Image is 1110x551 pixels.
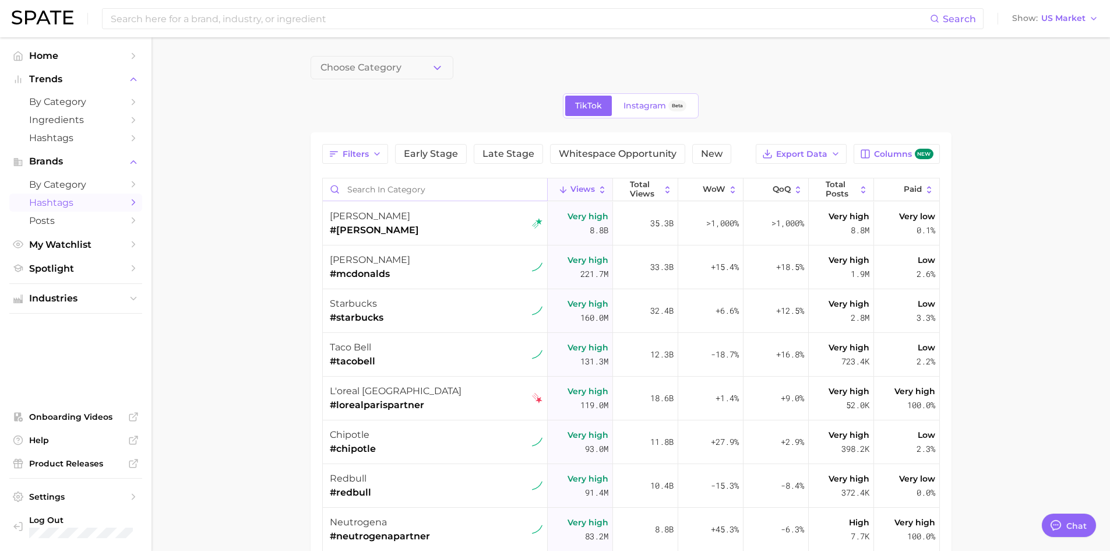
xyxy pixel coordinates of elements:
[12,10,73,24] img: SPATE
[330,342,371,353] span: taco bell
[330,398,461,412] span: #lorealparispartner
[781,522,804,536] span: -6.3%
[29,239,122,250] span: My Watchlist
[580,355,608,368] span: 131.3m
[323,202,939,245] button: [PERSON_NAME]#[PERSON_NAME]tiktok rising starVery high8.8b35.3b>1,000%>1,000%Very high8.8mVery lo...
[568,472,608,486] span: Very high
[29,74,122,85] span: Trends
[943,13,976,24] span: Search
[650,479,674,493] span: 10.4b
[918,341,935,355] span: Low
[568,341,608,355] span: Very high
[565,96,612,116] a: TikTok
[826,180,856,198] span: Total Posts
[630,180,660,198] span: Total Views
[781,435,804,449] span: +2.9%
[9,47,142,65] a: Home
[330,210,410,222] span: [PERSON_NAME]
[711,260,739,274] span: +15.4%
[701,149,723,159] span: New
[29,435,122,445] span: Help
[829,428,869,442] span: Very high
[851,529,869,543] span: 7.7k
[585,486,608,500] span: 91.4m
[330,254,410,265] span: [PERSON_NAME]
[320,62,401,73] span: Choose Category
[9,259,142,278] a: Spotlight
[841,355,869,368] span: 723.4k
[743,178,809,201] button: QoQ
[330,486,371,500] span: #redbull
[568,209,608,223] span: Very high
[9,212,142,230] a: Posts
[614,96,696,116] a: InstagramBeta
[846,398,869,412] span: 52.0k
[650,260,674,274] span: 33.3b
[655,522,674,536] span: 8.8b
[29,293,122,304] span: Industries
[330,429,369,440] span: chipotle
[829,384,869,398] span: Very high
[917,223,935,237] span: 0.1%
[918,253,935,267] span: Low
[532,393,542,403] img: tiktok falling star
[781,391,804,405] span: +9.0%
[343,149,369,159] span: Filters
[532,262,542,272] img: tiktok sustained riser
[703,185,725,194] span: WoW
[874,178,939,201] button: Paid
[330,385,461,396] span: l'oreal [GEOGRAPHIC_DATA]
[918,297,935,311] span: Low
[851,223,869,237] span: 8.8m
[330,517,387,528] span: neutrogena
[570,185,595,194] span: Views
[29,492,122,502] span: Settings
[771,217,804,229] span: >1,000%
[915,149,933,160] span: new
[650,391,674,405] span: 18.6b
[482,149,534,159] span: Late Stage
[29,515,148,525] span: Log Out
[907,529,935,543] span: 100.0%
[110,9,930,29] input: Search here for a brand, industry, or ingredient
[650,304,674,318] span: 32.4b
[404,149,458,159] span: Early Stage
[9,290,142,307] button: Industries
[29,50,122,61] span: Home
[829,341,869,355] span: Very high
[904,185,922,194] span: Paid
[849,515,869,529] span: High
[29,263,122,274] span: Spotlight
[330,355,375,368] span: #tacobell
[917,311,935,325] span: 3.3%
[894,515,935,529] span: Very high
[894,384,935,398] span: Very high
[711,522,739,536] span: +45.3%
[623,101,666,111] span: Instagram
[613,178,678,201] button: Total Views
[330,298,377,309] span: starbucks
[9,431,142,449] a: Help
[330,267,410,281] span: #mcdonalds
[9,408,142,426] a: Onboarding Videos
[899,209,935,223] span: Very low
[9,488,142,506] a: Settings
[323,245,939,289] button: [PERSON_NAME]#mcdonaldstiktok sustained riserVery high221.7m33.3b+15.4%+18.5%Very high1.9mLow2.6%
[29,412,122,422] span: Onboarding Videos
[323,178,547,201] input: Search in category
[9,129,142,147] a: Hashtags
[917,267,935,281] span: 2.6%
[330,442,376,456] span: #chipotle
[851,311,869,325] span: 2.8m
[323,377,939,420] button: l'oreal [GEOGRAPHIC_DATA]#lorealparispartnertiktok falling starVery high119.0m18.6b+1.4%+9.0%Very...
[829,209,869,223] span: Very high
[773,185,791,194] span: QoQ
[1009,11,1101,26] button: ShowUS Market
[323,420,939,464] button: chipotle#chipotletiktok sustained riserVery high93.0m11.8b+27.9%+2.9%Very high398.2kLow2.3%
[580,267,608,281] span: 221.7m
[568,428,608,442] span: Very high
[330,529,430,543] span: #neutrogenapartner
[29,179,122,190] span: by Category
[9,455,142,472] a: Product Releases
[568,515,608,529] span: Very high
